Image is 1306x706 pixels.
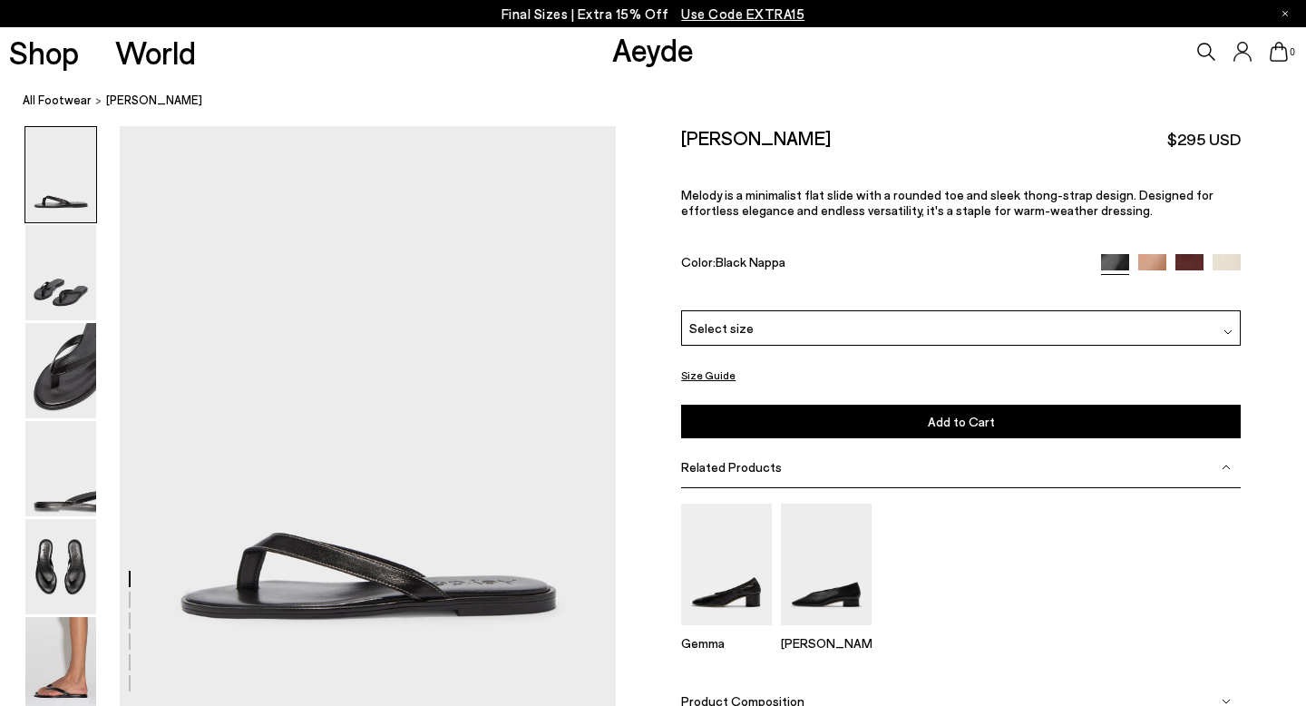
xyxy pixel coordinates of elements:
div: Color: [681,254,1083,275]
span: 0 [1288,47,1297,57]
img: Melody Leather Thong Sandal - Image 5 [25,519,96,614]
img: svg%3E [1222,697,1231,706]
span: Add to Cart [928,414,995,429]
span: Related Products [681,459,782,475]
span: Black Nappa [716,254,785,270]
p: Final Sizes | Extra 15% Off [502,3,805,25]
a: World [115,36,196,68]
span: Melody is a minimalist flat slide with a rounded toe and sleek thong-strap design. Designed for e... [681,187,1213,218]
span: Navigate to /collections/ss25-final-sizes [681,5,804,22]
a: Gemma Block Heel Pumps Gemma [681,613,772,651]
img: Melody Leather Thong Sandal - Image 4 [25,421,96,516]
img: Melody Leather Thong Sandal - Image 2 [25,225,96,320]
span: Select size [689,319,754,338]
img: svg%3E [1223,328,1233,337]
img: svg%3E [1222,463,1231,472]
h2: [PERSON_NAME] [681,126,831,149]
img: Melody Leather Thong Sandal - Image 3 [25,323,96,418]
span: [PERSON_NAME] [106,91,202,110]
p: Gemma [681,635,772,651]
a: Aeyde [612,30,694,68]
img: Melody Leather Thong Sandal - Image 1 [25,127,96,222]
a: Delia Low-Heeled Ballet Pumps [PERSON_NAME] [781,613,872,651]
a: All Footwear [23,91,92,110]
a: Shop [9,36,79,68]
button: Size Guide [681,364,736,387]
span: $295 USD [1167,128,1241,151]
button: Add to Cart [681,405,1241,438]
img: Delia Low-Heeled Ballet Pumps [781,504,872,624]
nav: breadcrumb [23,76,1306,126]
img: Gemma Block Heel Pumps [681,504,772,624]
a: 0 [1270,42,1288,62]
p: [PERSON_NAME] [781,635,872,651]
